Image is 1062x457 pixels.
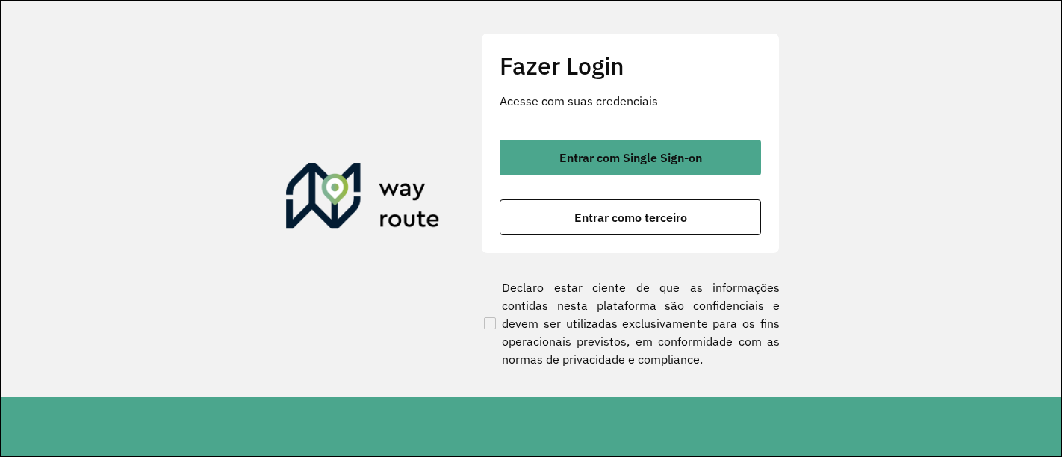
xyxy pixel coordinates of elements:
img: Roteirizador AmbevTech [286,163,440,234]
button: button [500,199,761,235]
span: Entrar como terceiro [574,211,687,223]
p: Acesse com suas credenciais [500,92,761,110]
h2: Fazer Login [500,52,761,80]
label: Declaro estar ciente de que as informações contidas nesta plataforma são confidenciais e devem se... [481,279,780,368]
span: Entrar com Single Sign-on [559,152,702,164]
button: button [500,140,761,175]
